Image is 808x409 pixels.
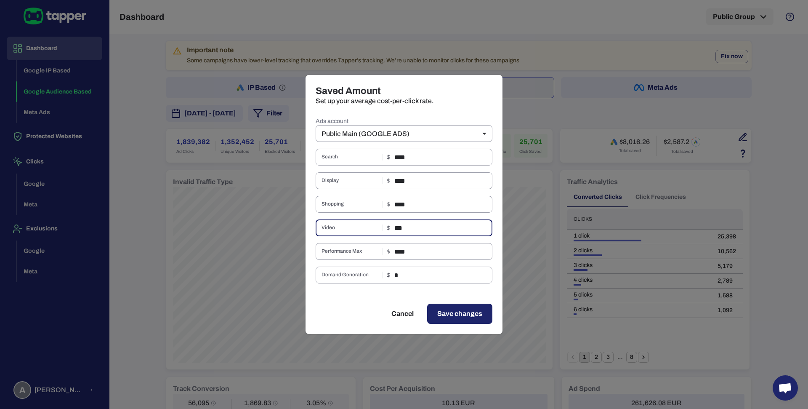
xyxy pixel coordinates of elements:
[322,154,379,160] span: Search
[773,375,798,401] div: Open chat
[322,248,379,255] span: Performance Max
[322,272,379,278] span: Demand Generation
[316,117,492,126] label: Ads account
[322,177,379,184] span: Display
[322,201,379,208] span: Shopping
[316,125,492,142] div: Public Main (GOOGLE ADS)
[427,304,492,324] button: Save changes
[437,309,482,319] span: Save changes
[316,85,492,97] h4: Saved Amount
[381,304,424,324] button: Cancel
[322,225,379,231] span: Video
[316,97,492,105] p: Set up your average cost-per-click rate.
